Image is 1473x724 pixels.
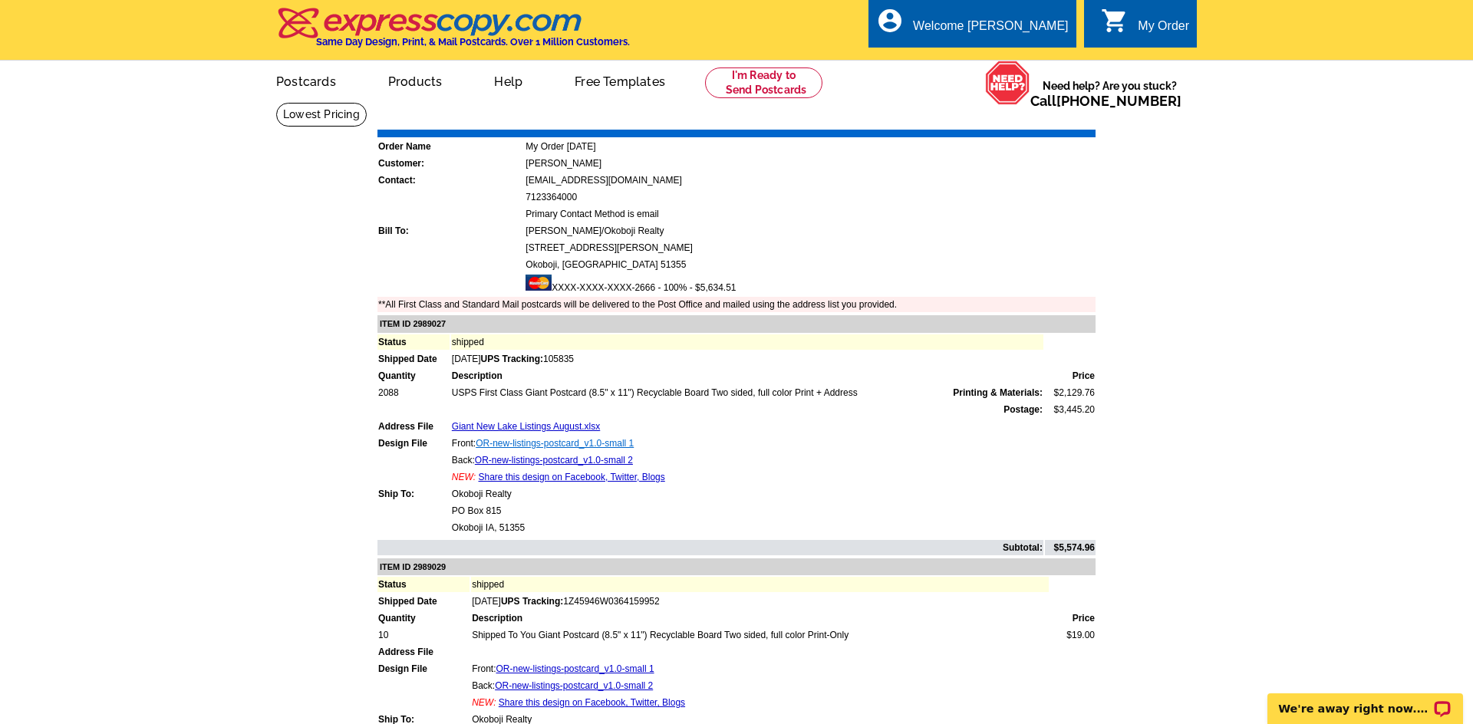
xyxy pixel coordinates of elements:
[1045,540,1096,555] td: $5,574.96
[252,62,361,98] a: Postcards
[479,472,665,482] a: Share this design on Facebook, Twitter, Blogs
[495,680,653,691] a: OR-new-listings-postcard_v1.0-small 2
[377,540,1043,555] td: Subtotal:
[377,577,470,592] td: Status
[525,223,1096,239] td: [PERSON_NAME]/Okoboji Realty
[377,661,470,676] td: Design File
[377,156,523,171] td: Customer:
[475,455,633,466] a: OR-new-listings-postcard_v1.0-small 2
[1050,610,1096,626] td: Price
[276,18,630,48] a: Same Day Design, Print, & Mail Postcards. Over 1 Million Customers.
[876,7,904,35] i: account_circle
[985,61,1030,105] img: help
[451,520,1043,535] td: Okoboji IA, 51355
[451,486,1043,502] td: Okoboji Realty
[1138,19,1189,41] div: My Order
[377,297,1096,312] td: **All First Class and Standard Mail postcards will be delivered to the Post Office and mailed usi...
[377,223,523,239] td: Bill To:
[471,610,1049,626] td: Description
[377,334,450,350] td: Status
[1101,17,1189,36] a: shopping_cart My Order
[525,156,1096,171] td: [PERSON_NAME]
[496,663,654,674] a: OR-new-listings-postcard_v1.0-small 1
[377,139,523,154] td: Order Name
[471,627,1049,643] td: Shipped To You Giant Postcard (8.5" x 11") Recyclable Board Two sided, full color Print-Only
[1257,676,1473,724] iframe: LiveChat chat widget
[525,240,1096,255] td: [STREET_ADDRESS][PERSON_NAME]
[377,419,450,434] td: Address File
[452,421,600,432] a: Giant New Lake Listings August.xlsx
[377,385,450,400] td: 2088
[377,315,1096,333] td: ITEM ID 2989027
[1030,93,1181,109] span: Call
[471,594,1049,609] td: [DATE]
[377,368,450,383] td: Quantity
[1045,402,1096,417] td: $3,445.20
[364,62,467,98] a: Products
[451,503,1043,518] td: PO Box 815
[1003,404,1043,415] strong: Postage:
[525,173,1096,188] td: [EMAIL_ADDRESS][DOMAIN_NAME]
[377,351,450,367] td: Shipped Date
[377,558,1096,576] td: ITEM ID 2989029
[1045,368,1096,383] td: Price
[525,257,1096,272] td: Okoboji, [GEOGRAPHIC_DATA] 51355
[550,62,690,98] a: Free Templates
[451,368,1043,383] td: Description
[377,173,523,188] td: Contact:
[451,436,1043,451] td: Front:
[525,274,1096,295] td: XXXX-XXXX-XXXX-2666 - 100% - $5,634.51
[470,62,547,98] a: Help
[1101,7,1129,35] i: shopping_cart
[481,354,543,364] strong: UPS Tracking:
[471,661,1049,676] td: Front:
[377,644,470,660] td: Address File
[499,697,685,708] a: Share this design on Facebook, Twitter, Blogs
[377,610,470,626] td: Quantity
[471,678,1049,693] td: Back:
[525,189,1096,205] td: 7123364000
[377,627,470,643] td: 10
[451,385,1043,400] td: USPS First Class Giant Postcard (8.5" x 11") Recyclable Board Two sided, full color Print + Address
[526,275,552,291] img: mast.gif
[316,36,630,48] h4: Same Day Design, Print, & Mail Postcards. Over 1 Million Customers.
[1056,93,1181,109] a: [PHONE_NUMBER]
[501,596,563,607] strong: UPS Tracking:
[377,486,450,502] td: Ship To:
[525,206,1096,222] td: Primary Contact Method is email
[471,577,1049,592] td: shipped
[452,472,476,482] span: NEW:
[451,334,1043,350] td: shipped
[1050,627,1096,643] td: $19.00
[377,594,470,609] td: Shipped Date
[1045,385,1096,400] td: $2,129.76
[913,19,1068,41] div: Welcome [PERSON_NAME]
[476,438,634,449] a: OR-new-listings-postcard_v1.0-small 1
[451,452,1043,468] td: Back:
[377,436,450,451] td: Design File
[451,351,1043,367] td: [DATE]
[472,697,496,708] span: NEW:
[501,596,660,607] span: 1Z45946W0364159952
[953,386,1043,400] span: Printing & Materials:
[525,139,1096,154] td: My Order [DATE]
[481,354,574,364] span: 105835
[1030,78,1189,109] span: Need help? Are you stuck?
